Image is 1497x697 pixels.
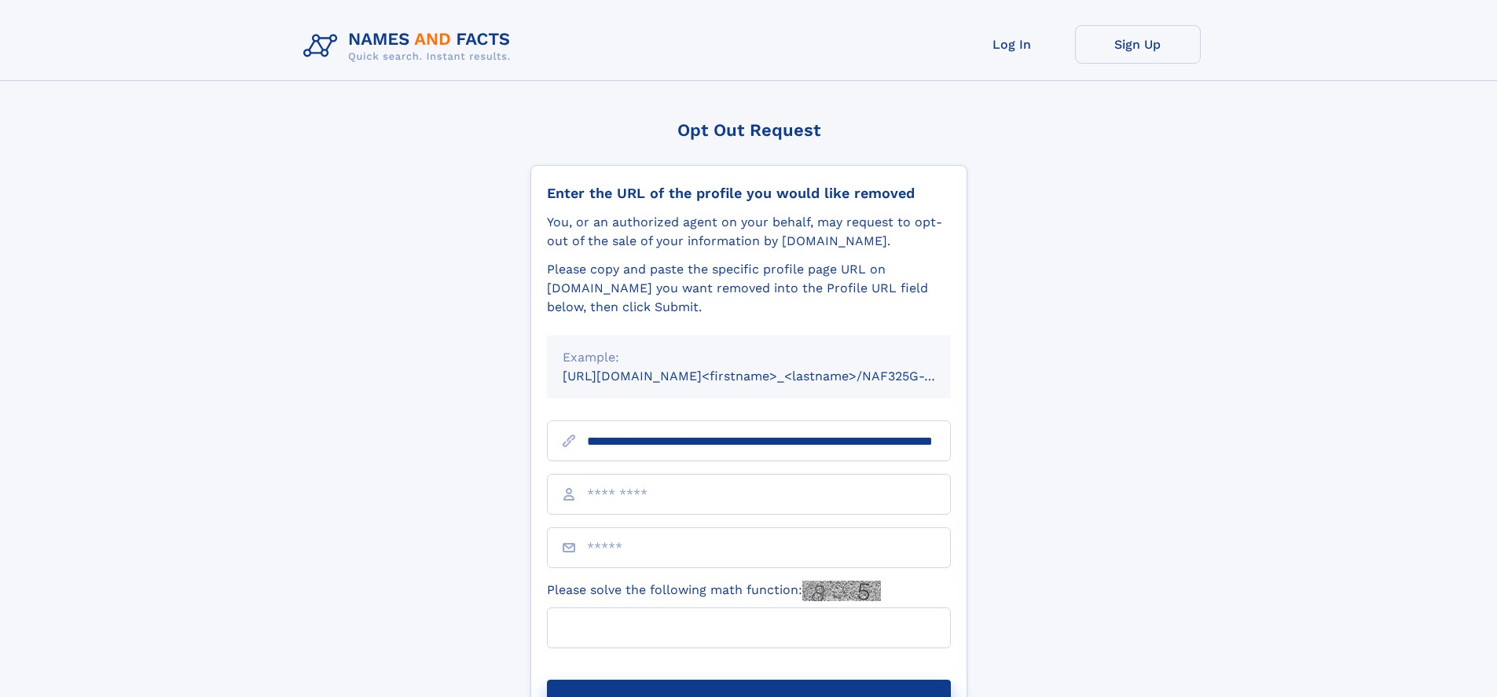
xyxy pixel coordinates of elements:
[547,581,881,601] label: Please solve the following math function:
[297,25,523,68] img: Logo Names and Facts
[563,348,935,367] div: Example:
[547,213,951,251] div: You, or an authorized agent on your behalf, may request to opt-out of the sale of your informatio...
[547,260,951,317] div: Please copy and paste the specific profile page URL on [DOMAIN_NAME] you want removed into the Pr...
[547,185,951,202] div: Enter the URL of the profile you would like removed
[1075,25,1201,64] a: Sign Up
[530,120,967,140] div: Opt Out Request
[949,25,1075,64] a: Log In
[563,369,981,383] small: [URL][DOMAIN_NAME]<firstname>_<lastname>/NAF325G-xxxxxxxx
